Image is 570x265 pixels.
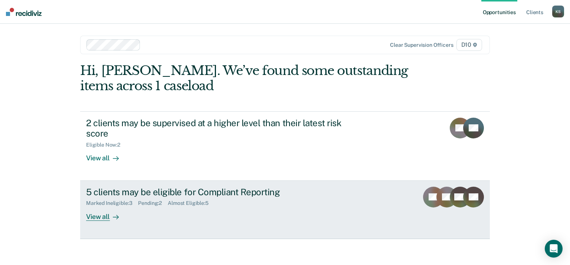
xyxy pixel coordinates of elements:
[86,148,128,163] div: View all
[552,6,564,17] button: KS
[456,39,482,51] span: D10
[86,142,126,148] div: Eligible Now : 2
[390,42,453,48] div: Clear supervision officers
[80,63,408,94] div: Hi, [PERSON_NAME]. We’ve found some outstanding items across 1 caseload
[552,6,564,17] div: K S
[545,240,563,258] div: Open Intercom Messenger
[168,200,214,206] div: Almost Eligible : 5
[80,181,490,239] a: 5 clients may be eligible for Compliant ReportingMarked Ineligible:3Pending:2Almost Eligible:5Vie...
[86,118,347,139] div: 2 clients may be supervised at a higher level than their latest risk score
[86,187,347,197] div: 5 clients may be eligible for Compliant Reporting
[6,8,42,16] img: Recidiviz
[80,111,490,181] a: 2 clients may be supervised at a higher level than their latest risk scoreEligible Now:2View all
[138,200,168,206] div: Pending : 2
[86,206,128,221] div: View all
[86,200,138,206] div: Marked Ineligible : 3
